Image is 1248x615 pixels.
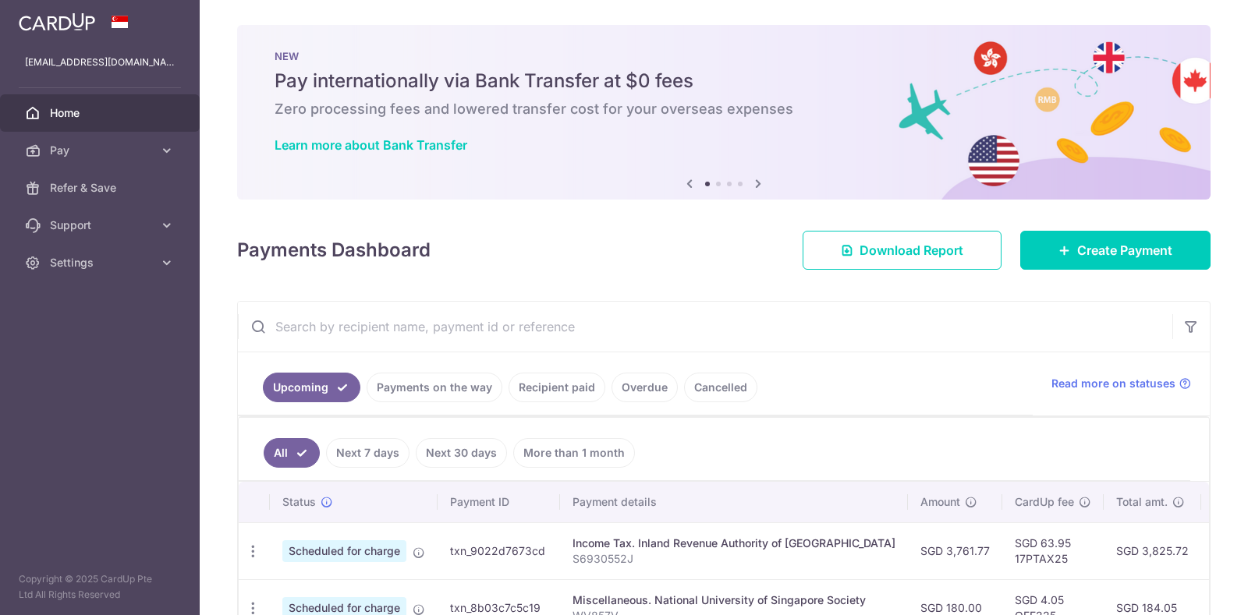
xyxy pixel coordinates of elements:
th: Payment ID [438,482,560,522]
th: Payment details [560,482,908,522]
span: Amount [920,494,960,510]
a: Next 30 days [416,438,507,468]
a: All [264,438,320,468]
h4: Payments Dashboard [237,236,431,264]
a: Read more on statuses [1051,376,1191,391]
p: S6930552J [573,551,895,567]
p: NEW [275,50,1173,62]
h6: Zero processing fees and lowered transfer cost for your overseas expenses [275,100,1173,118]
span: Read more on statuses [1051,376,1175,391]
td: SGD 63.95 17PTAX25 [1002,522,1104,579]
span: Scheduled for charge [282,540,406,562]
span: Home [50,105,153,121]
h5: Pay internationally via Bank Transfer at $0 fees [275,69,1173,94]
div: Miscellaneous. National University of Singapore Society [573,592,895,608]
input: Search by recipient name, payment id or reference [238,302,1172,352]
img: CardUp [19,12,95,31]
a: Payments on the way [367,373,502,402]
span: Create Payment [1077,241,1172,260]
div: Income Tax. Inland Revenue Authority of [GEOGRAPHIC_DATA] [573,535,895,551]
td: SGD 3,825.72 [1104,522,1201,579]
span: Settings [50,255,153,270]
span: Total amt. [1116,494,1168,510]
span: Pay [50,143,153,158]
a: More than 1 month [513,438,635,468]
a: Recipient paid [509,373,605,402]
span: Status [282,494,316,510]
a: Next 7 days [326,438,409,468]
span: CardUp fee [1015,494,1074,510]
a: Download Report [803,231,1002,270]
a: Upcoming [263,373,360,402]
a: Learn more about Bank Transfer [275,137,467,153]
span: Refer & Save [50,180,153,196]
td: SGD 3,761.77 [908,522,1002,579]
td: txn_9022d7673cd [438,522,560,579]
img: Bank transfer banner [237,25,1211,200]
a: Cancelled [684,373,757,402]
span: Support [50,217,153,233]
span: Download Report [860,241,963,260]
a: Overdue [612,373,678,402]
a: Create Payment [1020,231,1211,270]
p: [EMAIL_ADDRESS][DOMAIN_NAME] [25,55,175,70]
